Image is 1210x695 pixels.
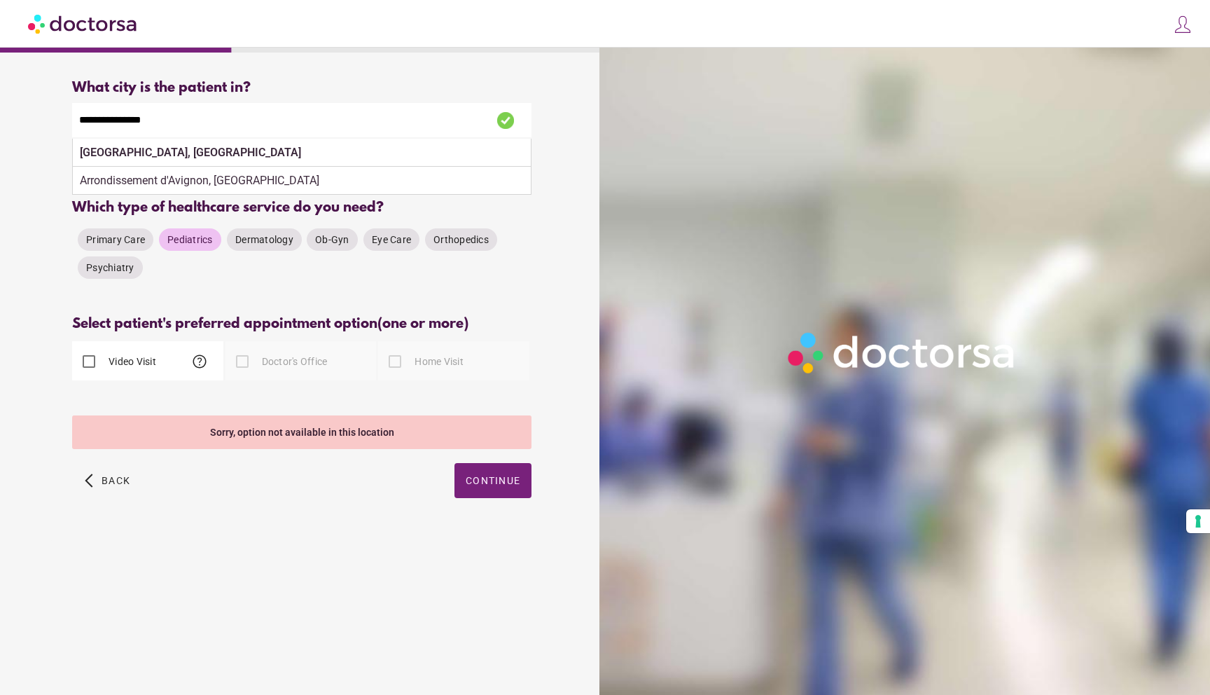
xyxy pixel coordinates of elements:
[412,355,464,369] label: Home Visit
[372,234,411,245] span: Eye Care
[259,355,328,369] label: Doctor's Office
[80,146,301,159] strong: [GEOGRAPHIC_DATA], [GEOGRAPHIC_DATA]
[1186,509,1210,533] button: Your consent preferences for tracking technologies
[72,137,531,168] div: Make sure the city you pick is where you need assistance.
[781,326,1024,380] img: Logo-Doctorsa-trans-White-partial-flat.png
[454,463,531,498] button: Continue
[433,234,489,245] span: Orthopedics
[191,353,208,370] span: help
[72,80,531,96] div: What city is the patient in?
[86,234,145,245] span: Primary Care
[102,475,130,486] span: Back
[235,234,293,245] span: Dermatology
[167,234,213,245] span: Pediatrics
[73,167,531,195] div: Arrondissement d'Avignon, [GEOGRAPHIC_DATA]
[315,234,349,245] span: Ob-Gyn
[86,262,134,273] span: Psychiatry
[72,415,531,449] div: Sorry, option not available in this location
[72,200,531,216] div: Which type of healthcare service do you need?
[106,355,156,369] label: Video Visit
[79,463,136,498] button: arrow_back_ios Back
[72,316,531,332] div: Select patient's preferred appointment option
[1173,15,1192,34] img: icons8-customer-100.png
[466,475,520,486] span: Continue
[28,8,139,39] img: Doctorsa.com
[377,316,468,332] span: (one or more)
